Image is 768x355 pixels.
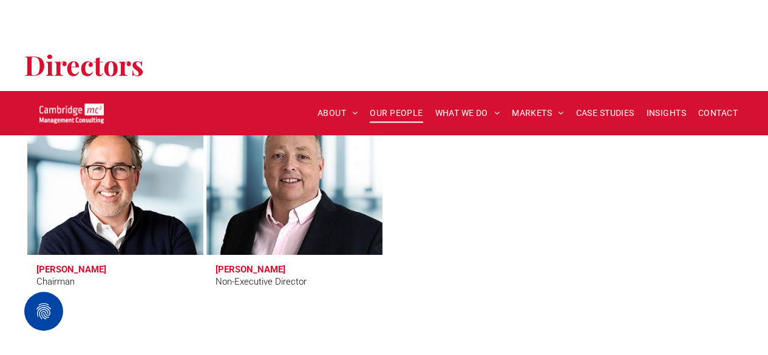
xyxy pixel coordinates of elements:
a: Richard Brown | Non-Executive Director | Cambridge Management Consulting [206,109,382,255]
h3: [PERSON_NAME] [216,264,285,275]
div: Non-Executive Director [216,275,307,289]
a: OUR PEOPLE [364,104,429,123]
a: INSIGHTS [641,104,692,123]
a: MARKETS [506,104,569,123]
h3: [PERSON_NAME] [36,264,106,275]
span: Directors [24,46,144,83]
div: Chairman [36,275,75,289]
a: WHAT WE DO [429,104,506,123]
a: ABOUT [311,104,364,123]
a: CONTACT [692,104,744,123]
a: Tim Passingham | Chairman | Cambridge Management Consulting [27,109,203,255]
img: Go to Homepage [39,103,104,123]
a: Your Business Transformed | Cambridge Management Consulting [39,105,104,118]
a: CASE STUDIES [570,104,641,123]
